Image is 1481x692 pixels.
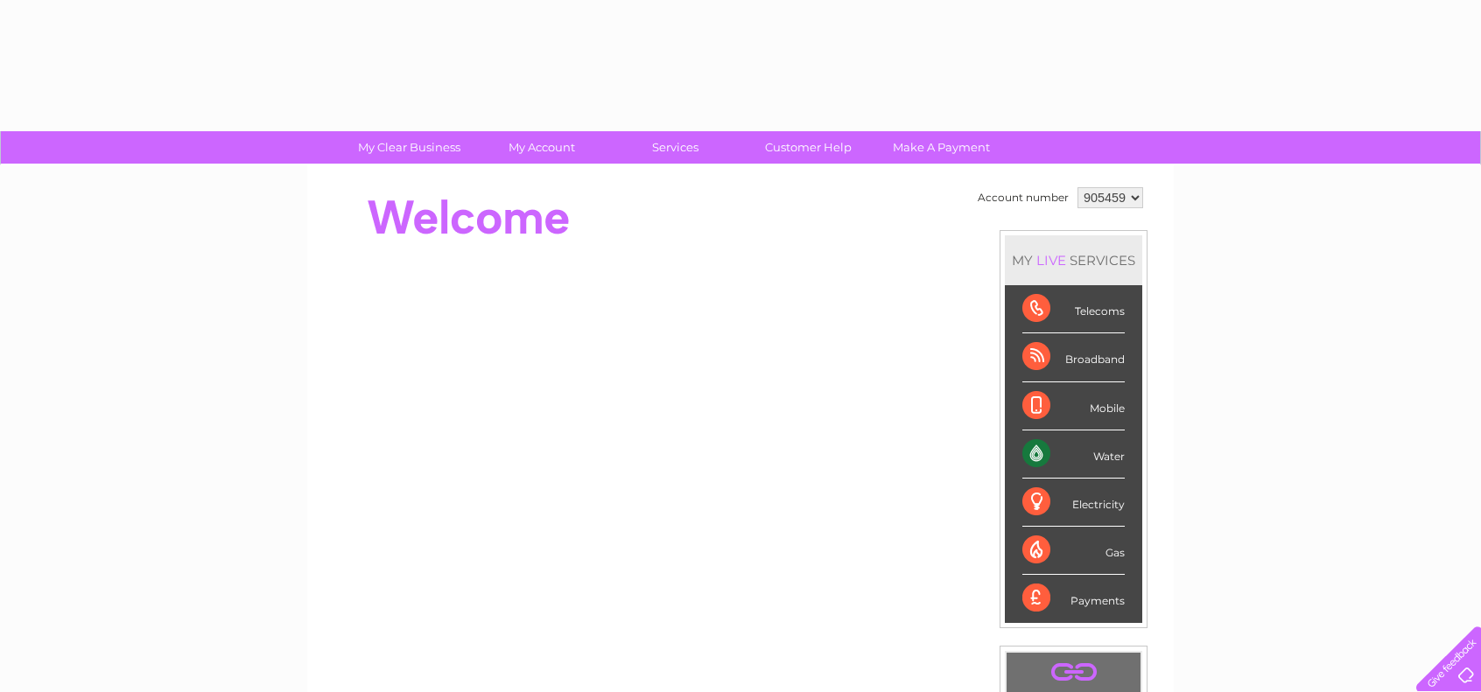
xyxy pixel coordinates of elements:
[1022,285,1125,333] div: Telecoms
[1022,333,1125,381] div: Broadband
[1022,382,1125,430] div: Mobile
[603,131,748,164] a: Services
[1022,430,1125,479] div: Water
[1033,252,1070,269] div: LIVE
[1022,575,1125,622] div: Payments
[470,131,614,164] a: My Account
[1011,657,1136,688] a: .
[1022,479,1125,527] div: Electricity
[1022,527,1125,575] div: Gas
[736,131,881,164] a: Customer Help
[869,131,1014,164] a: Make A Payment
[973,183,1073,213] td: Account number
[1005,235,1142,285] div: MY SERVICES
[337,131,481,164] a: My Clear Business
